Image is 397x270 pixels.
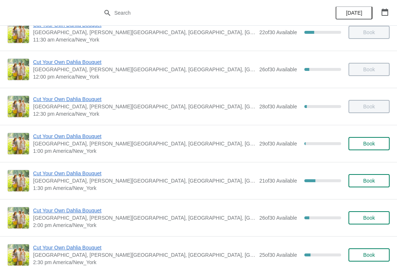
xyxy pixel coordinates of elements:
span: [GEOGRAPHIC_DATA], [PERSON_NAME][GEOGRAPHIC_DATA], [GEOGRAPHIC_DATA], [GEOGRAPHIC_DATA] [33,177,255,184]
img: Cut Your Own Dahlia Bouquet | Cross Street Flower Farm, Jacobs Lane, Norwell, MA, USA | 12:00 pm ... [8,59,29,80]
span: 1:30 pm America/New_York [33,184,255,192]
span: Book [363,252,375,258]
span: 11:30 am America/New_York [33,36,255,43]
span: Cut Your Own Dahlia Bouquet [33,207,255,214]
span: [GEOGRAPHIC_DATA], [PERSON_NAME][GEOGRAPHIC_DATA], [GEOGRAPHIC_DATA], [GEOGRAPHIC_DATA] [33,214,255,222]
img: Cut Your Own Dahlia Bouquet | Cross Street Flower Farm, Jacobs Lane, Norwell, MA, USA | 1:00 pm A... [8,133,29,154]
span: Cut Your Own Dahlia Bouquet [33,133,255,140]
span: 12:00 pm America/New_York [33,73,255,80]
img: Cut Your Own Dahlia Bouquet | Cross Street Flower Farm, Jacobs Lane, Norwell, MA, USA | 12:30 pm ... [8,96,29,117]
span: 26 of 30 Available [259,66,297,72]
img: Cut Your Own Dahlia Bouquet | Cross Street Flower Farm, Jacobs Lane, Norwell, MA, USA | 11:30 am ... [8,22,29,43]
span: 1:00 pm America/New_York [33,147,255,155]
span: 25 of 30 Available [259,252,297,258]
span: Book [363,215,375,221]
img: Cut Your Own Dahlia Bouquet | Cross Street Flower Farm, Jacobs Lane, Norwell, MA, USA | 2:30 pm A... [8,244,29,266]
span: [GEOGRAPHIC_DATA], [PERSON_NAME][GEOGRAPHIC_DATA], [GEOGRAPHIC_DATA], [GEOGRAPHIC_DATA] [33,66,255,73]
input: Search [114,6,298,19]
button: Book [348,137,390,150]
span: Cut Your Own Dahlia Bouquet [33,58,255,66]
span: 2:30 pm America/New_York [33,259,255,266]
span: Book [363,178,375,184]
span: 22 of 30 Available [259,29,297,35]
img: Cut Your Own Dahlia Bouquet | Cross Street Flower Farm, Jacobs Lane, Norwell, MA, USA | 2:00 pm A... [8,207,29,228]
span: [DATE] [346,10,362,16]
span: Book [363,141,375,147]
span: [GEOGRAPHIC_DATA], [PERSON_NAME][GEOGRAPHIC_DATA], [GEOGRAPHIC_DATA], [GEOGRAPHIC_DATA] [33,140,255,147]
span: 26 of 30 Available [259,215,297,221]
span: 2:00 pm America/New_York [33,222,255,229]
span: [GEOGRAPHIC_DATA], [PERSON_NAME][GEOGRAPHIC_DATA], [GEOGRAPHIC_DATA], [GEOGRAPHIC_DATA] [33,29,255,36]
span: Cut Your Own Dahlia Bouquet [33,244,255,251]
span: 21 of 30 Available [259,178,297,184]
button: Book [348,174,390,187]
span: [GEOGRAPHIC_DATA], [PERSON_NAME][GEOGRAPHIC_DATA], [GEOGRAPHIC_DATA], [GEOGRAPHIC_DATA] [33,251,255,259]
span: 29 of 30 Available [259,141,297,147]
button: Book [348,248,390,262]
span: 12:30 pm America/New_York [33,110,255,118]
button: [DATE] [336,6,372,19]
span: 28 of 30 Available [259,104,297,109]
span: Cut Your Own Dahlia Bouquet [33,96,255,103]
span: Cut Your Own Dahlia Bouquet [33,170,255,177]
span: [GEOGRAPHIC_DATA], [PERSON_NAME][GEOGRAPHIC_DATA], [GEOGRAPHIC_DATA], [GEOGRAPHIC_DATA] [33,103,255,110]
img: Cut Your Own Dahlia Bouquet | Cross Street Flower Farm, Jacobs Lane, Norwell, MA, USA | 1:30 pm A... [8,170,29,191]
button: Book [348,211,390,224]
